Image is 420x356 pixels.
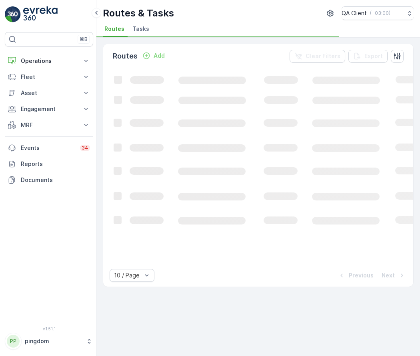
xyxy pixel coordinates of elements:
p: Export [364,52,383,60]
button: Asset [5,85,93,101]
button: Export [348,50,388,63]
p: QA Client [342,9,367,17]
p: Engagement [21,105,77,113]
p: Operations [21,57,77,65]
button: MRF [5,117,93,133]
p: Fleet [21,73,77,81]
button: Add [139,51,168,61]
button: Next [381,271,407,280]
button: Previous [337,271,374,280]
p: ( +03:00 ) [370,10,390,16]
p: Routes [113,51,138,62]
p: Add [154,52,165,60]
p: 34 [82,145,88,151]
button: Clear Filters [290,50,345,63]
p: pingdom [25,337,82,345]
p: Asset [21,89,77,97]
button: Engagement [5,101,93,117]
p: Next [382,271,395,279]
span: Tasks [132,25,149,33]
p: Previous [349,271,374,279]
button: PPpingdom [5,333,93,350]
p: Documents [21,176,90,184]
button: QA Client(+03:00) [342,6,414,20]
p: Events [21,144,75,152]
a: Documents [5,172,93,188]
p: ⌘B [80,36,88,42]
p: Routes & Tasks [103,7,174,20]
img: logo_light-DOdMpM7g.png [23,6,58,22]
span: Routes [104,25,124,33]
button: Operations [5,53,93,69]
p: Clear Filters [306,52,340,60]
p: MRF [21,121,77,129]
button: Fleet [5,69,93,85]
span: v 1.51.1 [5,326,93,331]
div: PP [7,335,20,348]
img: logo [5,6,21,22]
a: Reports [5,156,93,172]
p: Reports [21,160,90,168]
a: Events34 [5,140,93,156]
